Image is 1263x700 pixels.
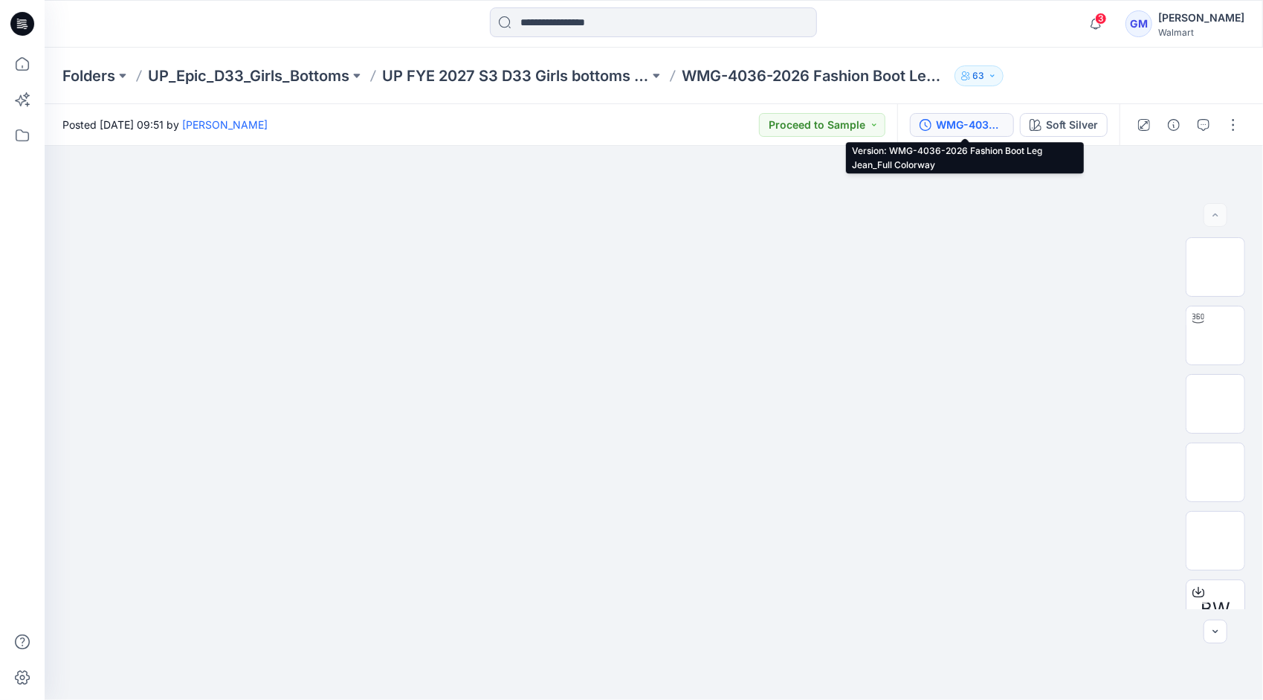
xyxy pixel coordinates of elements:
button: 63 [954,65,1004,86]
div: [PERSON_NAME] [1158,9,1244,27]
a: UP FYE 2027 S3 D33 Girls bottoms Epic [382,65,649,86]
button: Soft Silver [1020,113,1108,137]
a: UP_Epic_D33_Girls_Bottoms [148,65,349,86]
a: Folders [62,65,115,86]
span: BW [1201,596,1230,623]
span: 3 [1095,13,1107,25]
p: 63 [973,68,985,84]
div: Soft Silver [1046,117,1098,133]
p: WMG-4036-2026 Fashion Boot Leg [PERSON_NAME] [682,65,949,86]
button: Details [1162,113,1186,137]
button: WMG-4036-2026 Fashion Boot Leg Jean_Full Colorway [910,113,1014,137]
div: Walmart [1158,27,1244,38]
div: GM [1125,10,1152,37]
div: WMG-4036-2026 Fashion Boot Leg Jean_Full Colorway [936,117,1004,133]
span: Posted [DATE] 09:51 by [62,117,268,132]
a: [PERSON_NAME] [182,118,268,131]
